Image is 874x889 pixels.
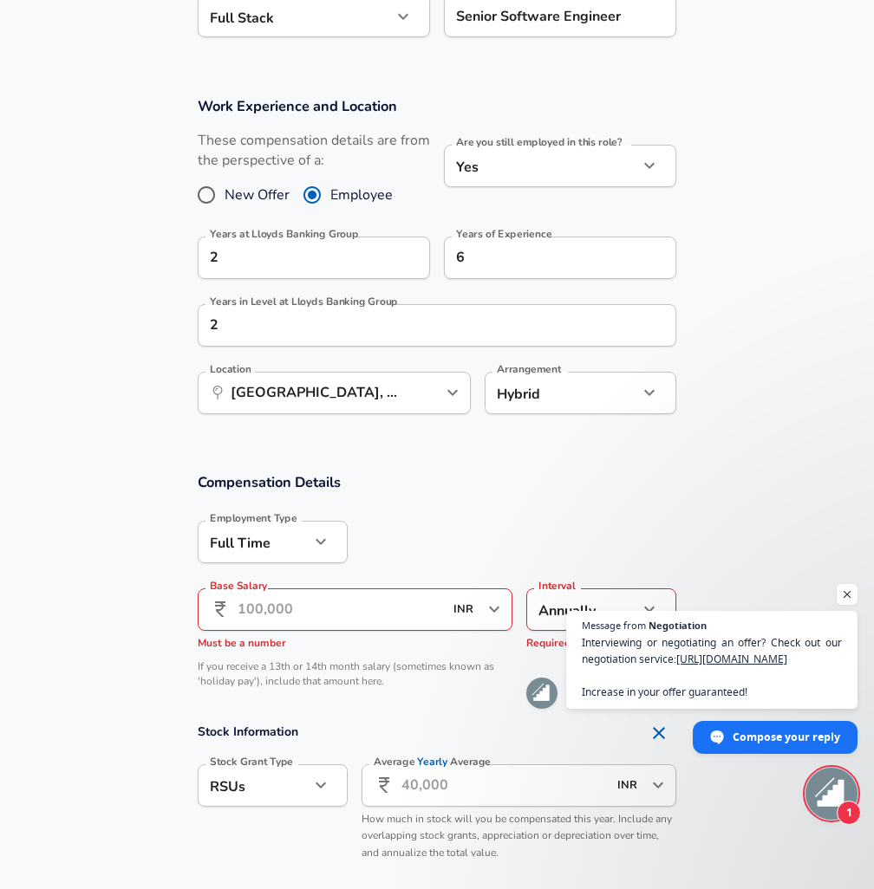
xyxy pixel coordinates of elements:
[482,597,506,621] button: Open
[238,588,443,631] input: 100,000
[526,636,571,650] span: Required
[456,229,551,239] label: Years of Experience
[225,185,290,205] span: New Offer
[485,372,612,414] div: Hybrid
[210,513,297,523] label: Employment Type
[210,581,267,591] label: Base Salary
[649,620,707,630] span: Negotiation
[646,773,670,797] button: Open
[452,3,669,29] input: L3
[198,304,638,347] input: 1
[440,380,465,405] button: Open
[526,588,638,631] div: Annually
[733,722,840,752] span: Compose your reply
[198,659,512,689] p: If you receive a 13th or 14th month salary (sometimes known as 'holiday pay'), include that amoun...
[444,145,638,187] div: Yes
[210,756,293,767] label: Stock Grant Type
[612,772,647,799] input: USD
[198,96,676,116] h3: Work Experience and Location
[374,756,491,767] label: Average Average
[210,364,251,374] label: Location
[210,229,358,239] label: Years at Lloyds Banking Group
[198,521,310,563] div: Full Time
[538,581,576,591] label: Interval
[582,620,646,630] span: Message from
[444,237,638,279] input: 7
[362,812,672,860] span: How much in stock will you be compensated this year. Include any overlapping stock grants, apprec...
[198,237,392,279] input: 0
[198,716,676,750] h4: Stock Information
[330,185,393,205] span: Employee
[418,754,448,769] span: Yearly
[198,764,310,807] div: RSUs
[497,364,561,374] label: Arrangement
[198,472,676,492] h3: Compensation Details
[198,131,430,171] label: These compensation details are from the perspective of a:
[401,764,607,807] input: 40,000
[210,296,398,307] label: Years in Level at Lloyds Banking Group
[448,596,483,623] input: USD
[806,768,858,820] div: Open chat
[837,801,861,825] span: 1
[456,137,622,147] label: Are you still employed in this role?
[582,634,842,700] span: Interviewing or negotiating an offer? Check out our negotiation service: Increase in your offer g...
[198,636,286,650] span: Must be a number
